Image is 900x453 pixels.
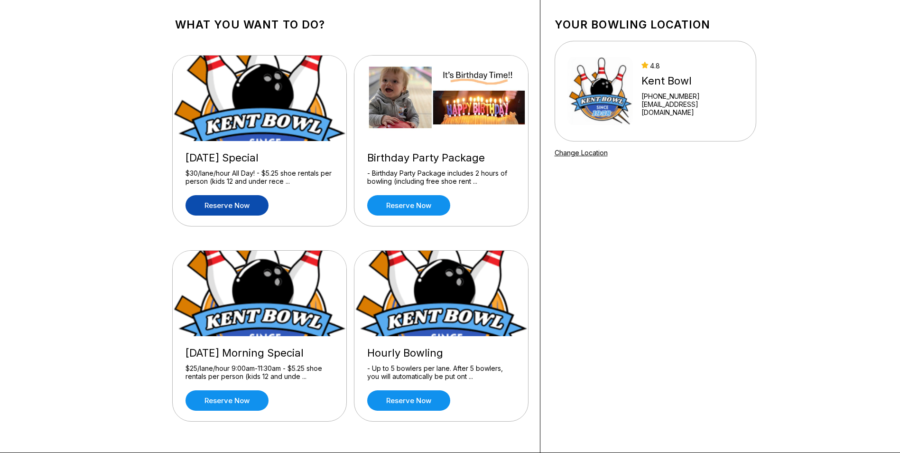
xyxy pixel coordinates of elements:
a: Reserve now [186,390,269,411]
div: [PHONE_NUMBER] [641,92,743,100]
div: - Up to 5 bowlers per lane. After 5 bowlers, you will automatically be put ont ... [367,364,515,381]
div: [DATE] Special [186,151,334,164]
a: Reserve now [186,195,269,216]
a: [EMAIL_ADDRESS][DOMAIN_NAME] [641,100,743,116]
img: Sunday Morning Special [173,251,347,336]
img: Wednesday Special [173,56,347,141]
div: Kent Bowl [641,75,743,87]
div: 4.8 [641,62,743,70]
img: Kent Bowl [567,56,633,127]
img: Hourly Bowling [354,251,529,336]
div: $25/lane/hour 9:00am-11:30am - $5.25 shoe rentals per person (kids 12 and unde ... [186,364,334,381]
div: Hourly Bowling [367,347,515,359]
div: Birthday Party Package [367,151,515,164]
a: Reserve now [367,390,450,411]
a: Change Location [555,149,608,157]
img: Birthday Party Package [354,56,529,141]
div: [DATE] Morning Special [186,347,334,359]
h1: Your bowling location [555,18,756,31]
div: $30/lane/hour All Day! - $5.25 shoe rentals per person (kids 12 and under rece ... [186,169,334,186]
a: Reserve now [367,195,450,216]
div: - Birthday Party Package includes 2 hours of bowling (including free shoe rent ... [367,169,515,186]
h1: What you want to do? [175,18,526,31]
